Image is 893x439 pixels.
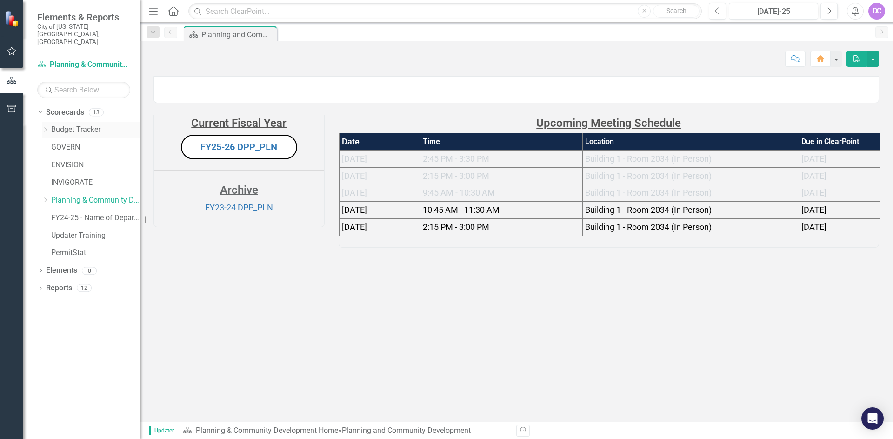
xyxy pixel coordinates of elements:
a: GOVERN [51,142,140,153]
strong: Due in ClearPoint [801,137,859,146]
div: Planning and Community Development [201,29,274,40]
strong: Location [585,137,614,146]
span: [DATE] [342,171,367,181]
span: [DATE] [342,188,367,197]
a: Budget Tracker [51,124,140,135]
span: [DATE] [801,154,826,164]
div: Planning and Community Development [342,426,471,435]
a: FY23-24 DPP_PLN [205,203,273,212]
a: INVIGORATE [51,177,140,188]
a: ENVISION [51,160,140,170]
span: Search [666,7,686,14]
span: 10:45 AM - 11:30 AM [423,205,500,215]
div: 13 [89,108,104,116]
button: FY25-26 DPP_PLN [181,135,297,159]
small: City of [US_STATE][GEOGRAPHIC_DATA], [GEOGRAPHIC_DATA] [37,23,130,46]
div: Open Intercom Messenger [861,407,884,430]
span: [DATE] [801,188,826,197]
strong: Upcoming Meeting Schedule [536,117,681,130]
span: Updater [149,426,178,435]
a: Planning & Community Development Home [37,59,130,70]
span: [DATE] [342,222,367,232]
span: Building 1 - Room 2034 (In Person) [585,188,712,197]
span: [DATE] [801,222,826,232]
div: 0 [82,267,97,275]
span: Building 1 - Room 2034 (In Person) [585,171,712,181]
a: PermitStat [51,248,140,258]
a: FY24-25 - Name of Department [51,213,140,223]
span: 2:15 PM - 3:00 PM [423,222,489,232]
span: 9:45 AM - 10:30 AM [423,188,495,197]
button: Search [653,5,700,18]
a: Reports [46,283,72,294]
div: [DATE]-25 [732,6,815,17]
span: [DATE] [342,154,367,164]
button: [DATE]-25 [729,3,818,20]
span: Building 1 - Room 2034 (In Person) [585,154,712,164]
input: Search Below... [37,82,130,98]
div: » [183,426,509,436]
span: Building 1 - Room 2034 (In Person) [585,205,712,215]
strong: Time [423,137,440,146]
span: Building 1 - Room 2034 (In Person) [585,222,712,232]
span: [DATE] [801,205,826,215]
span: [DATE] [801,171,826,181]
strong: Archive [220,183,258,197]
div: 12 [77,284,92,292]
button: DC [868,3,885,20]
a: Planning & Community Development Home [51,195,140,206]
a: Updater Training [51,230,140,241]
img: ClearPoint Strategy [5,11,21,27]
span: 2:15 PM - 3:00 PM [423,171,489,181]
strong: Date [342,137,360,146]
a: Planning & Community Development Home [196,426,338,435]
a: FY25-26 DPP_PLN [200,141,277,152]
a: Elements [46,265,77,276]
span: Elements & Reports [37,12,130,23]
input: Search ClearPoint... [188,3,702,20]
span: [DATE] [342,205,367,215]
span: 2:45 PM - 3:30 PM [423,154,489,164]
a: Scorecards [46,107,84,118]
strong: Current Fiscal Year [191,117,287,130]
